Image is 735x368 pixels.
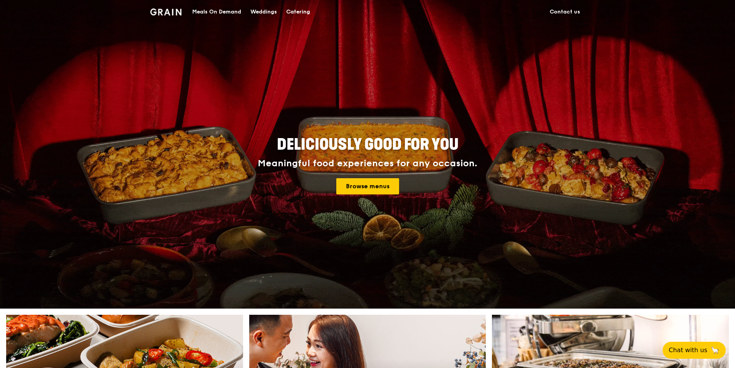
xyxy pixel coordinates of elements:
div: Weddings [250,0,277,24]
span: 🦙 [710,346,720,355]
a: Catering [282,0,315,24]
div: Catering [286,0,310,24]
img: Grain [150,8,181,15]
a: Browse menus [336,178,399,194]
span: Chat with us [669,346,707,355]
a: Weddings [246,0,282,24]
button: Chat with us🦙 [663,342,726,359]
div: Meals On Demand [192,0,241,24]
a: Contact us [545,0,585,24]
span: Deliciously good for you [277,135,458,154]
div: Meaningful food experiences for any occasion. [229,158,506,169]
